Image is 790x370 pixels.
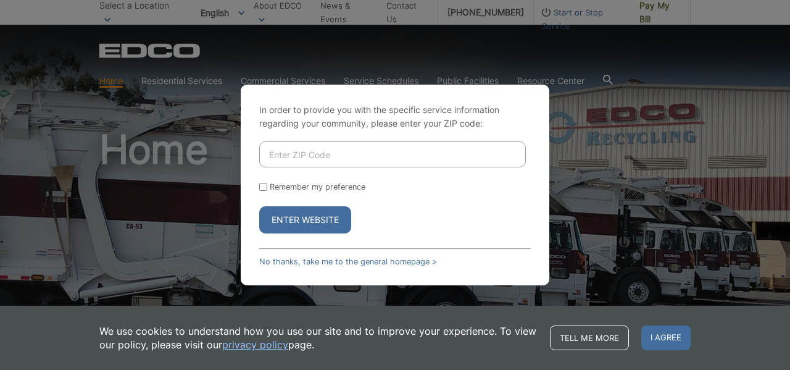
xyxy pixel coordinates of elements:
[259,206,351,233] button: Enter Website
[259,103,531,130] p: In order to provide you with the specific service information regarding your community, please en...
[259,257,437,266] a: No thanks, take me to the general homepage >
[641,326,691,350] span: I agree
[550,326,629,350] a: Tell me more
[222,338,288,351] a: privacy policy
[270,182,365,191] label: Remember my preference
[259,141,526,167] input: Enter ZIP Code
[99,324,538,351] p: We use cookies to understand how you use our site and to improve your experience. To view our pol...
